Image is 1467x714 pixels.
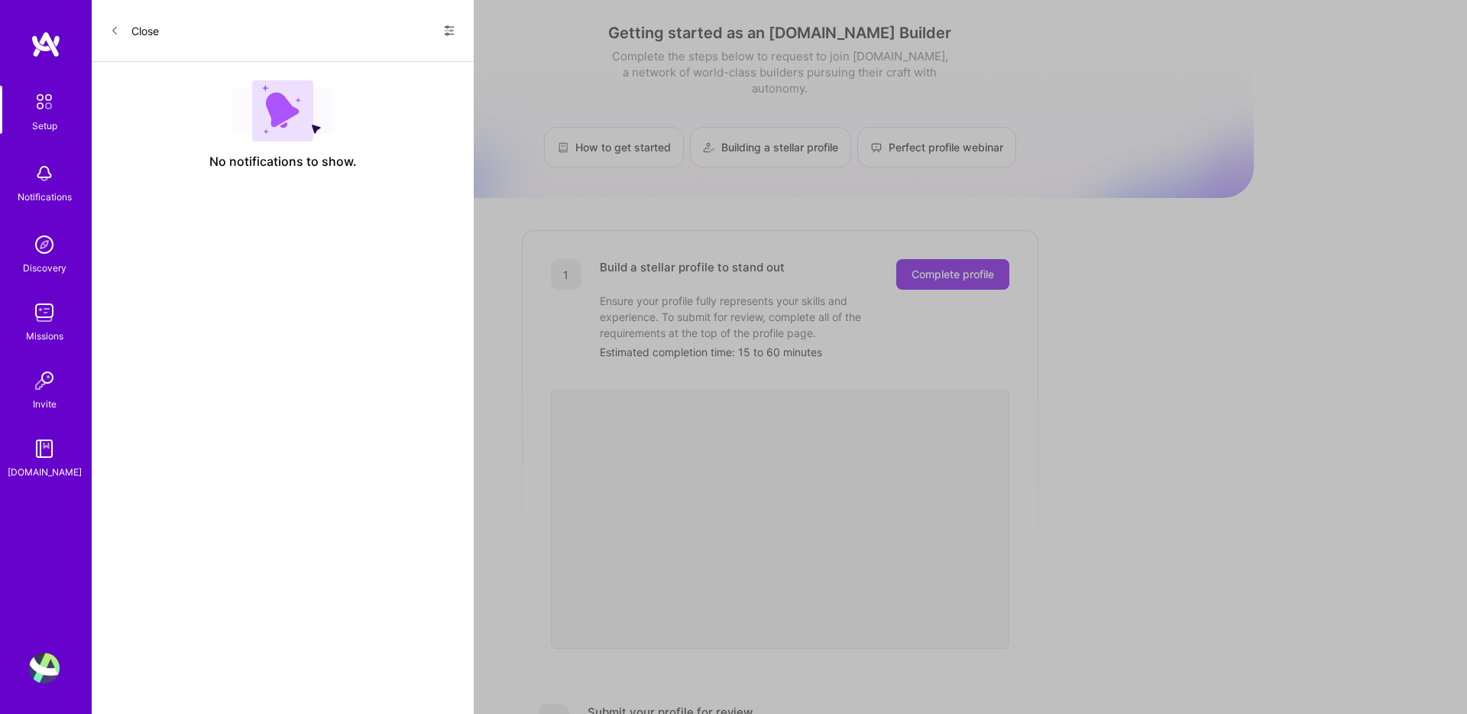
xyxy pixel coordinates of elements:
span: No notifications to show. [209,154,357,170]
img: User Avatar [29,653,60,683]
img: teamwork [29,297,60,328]
button: Close [110,18,159,43]
div: Discovery [23,260,66,276]
img: setup [28,86,60,118]
img: logo [31,31,61,58]
div: [DOMAIN_NAME] [8,464,82,480]
div: Missions [26,328,63,344]
img: discovery [29,229,60,260]
img: guide book [29,433,60,464]
img: empty [232,80,333,141]
a: User Avatar [25,653,63,683]
img: Invite [29,365,60,396]
div: Setup [32,118,57,134]
div: Invite [33,396,57,412]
